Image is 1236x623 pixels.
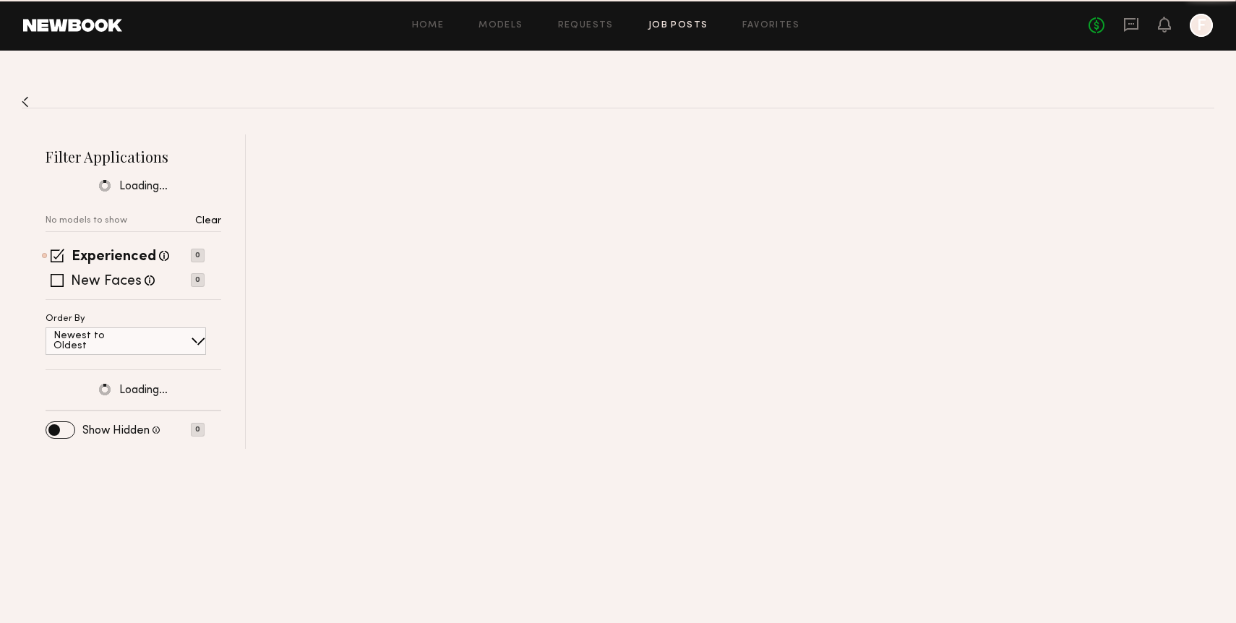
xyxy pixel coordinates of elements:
[22,96,29,108] img: Back to previous page
[119,384,168,397] span: Loading…
[1190,14,1213,37] a: F
[82,425,150,437] label: Show Hidden
[53,331,140,351] p: Newest to Oldest
[71,275,142,289] label: New Faces
[191,273,205,287] p: 0
[46,314,85,324] p: Order By
[119,181,168,193] span: Loading…
[46,216,127,225] p: No models to show
[195,216,221,226] p: Clear
[72,250,156,265] label: Experienced
[478,21,523,30] a: Models
[558,21,614,30] a: Requests
[648,21,708,30] a: Job Posts
[191,249,205,262] p: 0
[46,147,221,166] h2: Filter Applications
[742,21,799,30] a: Favorites
[191,423,205,437] p: 0
[412,21,445,30] a: Home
